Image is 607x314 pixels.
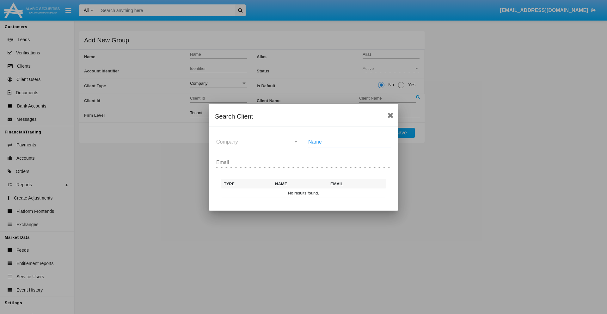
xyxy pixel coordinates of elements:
span: Company [216,139,238,145]
th: Type [221,179,273,188]
td: No results found. [221,188,386,198]
th: Email [328,179,386,188]
div: Search Client [215,111,392,121]
th: Name [273,179,328,188]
